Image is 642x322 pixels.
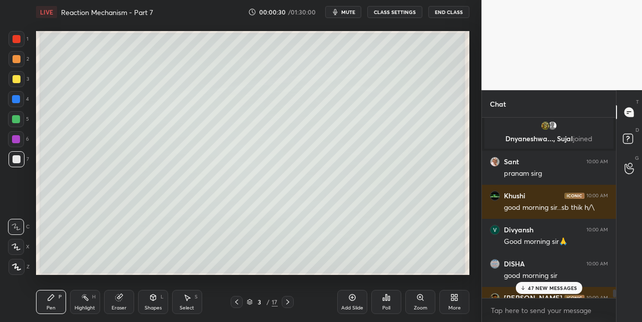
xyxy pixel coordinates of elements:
[482,91,514,117] p: Chat
[490,225,500,235] img: 1eedcb7baee942efa528f81b0a7c5070.36418926_3
[635,126,639,134] p: D
[92,294,96,299] div: H
[8,91,29,107] div: 4
[8,239,30,255] div: X
[9,31,29,47] div: 1
[564,295,584,301] img: iconic-dark.1390631f.png
[504,271,608,281] div: good morning sir
[255,299,265,305] div: 3
[75,305,95,310] div: Highlight
[504,237,608,247] div: Good morning sir🙏
[341,305,363,310] div: Add Slide
[8,111,29,127] div: 5
[325,6,361,18] button: mute
[382,305,390,310] div: Poll
[448,305,461,310] div: More
[504,157,519,166] h6: Sant
[504,169,608,179] div: pranam sirg
[573,134,592,143] span: joined
[490,293,500,303] img: fcf13e04668248e8b319f3a4e7731a3b.jpg
[482,118,616,298] div: grid
[59,294,62,299] div: P
[36,6,57,18] div: LIVE
[586,193,608,199] div: 10:00 AM
[564,193,584,199] img: iconic-dark.1390631f.png
[267,299,270,305] div: /
[586,261,608,267] div: 10:00 AM
[504,203,608,213] div: good morning sir...sb thik h/\
[272,297,278,306] div: 17
[9,51,29,67] div: 2
[504,225,533,234] h6: Divyansh
[490,191,500,201] img: 24598cd4ed584a2190ea2b1b9357591a.png
[8,219,30,235] div: C
[586,159,608,165] div: 10:00 AM
[414,305,427,310] div: Zoom
[635,154,639,162] p: G
[490,157,500,167] img: 6af33f5f3c874a22b5a516a5b62daf5a.jpg
[367,6,422,18] button: CLASS SETTINGS
[490,135,607,143] p: Dnyaneshwa..., Sujal
[540,121,550,131] img: 022e417f2173479c8e89db14aa3993cf.jpg
[161,294,164,299] div: L
[9,259,30,275] div: Z
[528,285,577,291] p: 47 NEW MESSAGES
[504,293,562,302] h6: [PERSON_NAME]
[180,305,194,310] div: Select
[8,131,29,147] div: 6
[47,305,56,310] div: Pen
[9,151,29,167] div: 7
[504,259,525,268] h6: DISHA
[195,294,198,299] div: S
[112,305,127,310] div: Eraser
[341,9,355,16] span: mute
[636,98,639,106] p: T
[61,8,153,17] h4: Reaction Mechanism - Part 7
[428,6,469,18] button: End Class
[547,121,557,131] img: default.png
[586,295,608,301] div: 10:00 AM
[9,71,29,87] div: 3
[504,191,525,200] h6: Khushi
[586,227,608,233] div: 10:00 AM
[145,305,162,310] div: Shapes
[490,259,500,269] img: 04f61c0bd0eb420f90b3a238229b5f89.jpg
